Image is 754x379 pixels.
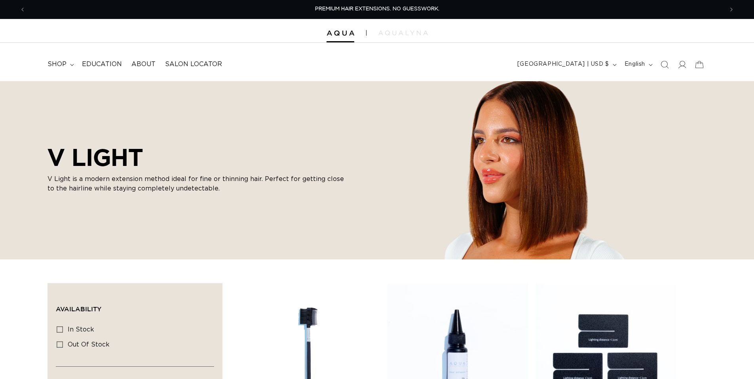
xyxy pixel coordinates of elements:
[47,174,348,193] p: V Light is a modern extension method ideal for fine or thinning hair. Perfect for getting close t...
[131,60,156,69] span: About
[513,57,620,72] button: [GEOGRAPHIC_DATA] | USD $
[47,60,66,69] span: shop
[56,291,214,320] summary: Availability (0 selected)
[68,326,94,333] span: In stock
[723,2,740,17] button: Next announcement
[165,60,222,69] span: Salon Locator
[82,60,122,69] span: Education
[47,143,348,171] h2: V LIGHT
[315,6,439,11] span: PREMIUM HAIR EXTENSIONS. NO GUESSWORK.
[160,55,227,73] a: Salon Locator
[77,55,127,73] a: Education
[656,56,673,73] summary: Search
[56,305,101,312] span: Availability
[327,30,354,36] img: Aqua Hair Extensions
[378,30,428,35] img: aqualyna.com
[68,341,110,348] span: Out of stock
[625,60,645,69] span: English
[620,57,656,72] button: English
[43,55,77,73] summary: shop
[127,55,160,73] a: About
[14,2,31,17] button: Previous announcement
[517,60,609,69] span: [GEOGRAPHIC_DATA] | USD $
